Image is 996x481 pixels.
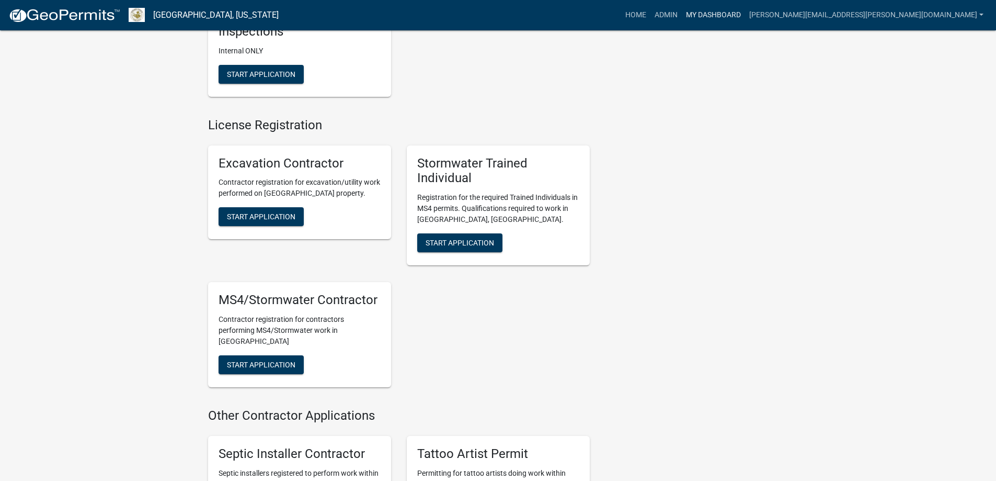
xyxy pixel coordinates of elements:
[219,314,381,347] p: Contractor registration for contractors performing MS4/Stormwater work in [GEOGRAPHIC_DATA]
[417,156,579,186] h5: Stormwater Trained Individual
[153,6,279,24] a: [GEOGRAPHIC_DATA], [US_STATE]
[219,207,304,226] button: Start Application
[219,46,381,57] p: Internal ONLY
[426,239,494,247] span: Start Application
[227,70,295,78] span: Start Application
[417,233,502,252] button: Start Application
[417,192,579,225] p: Registration for the required Trained Individuals in MS4 permits. Qualifications required to work...
[219,446,381,462] h5: Septic Installer Contractor
[650,5,682,25] a: Admin
[682,5,745,25] a: My Dashboard
[208,408,590,423] h4: Other Contractor Applications
[417,446,579,462] h5: Tattoo Artist Permit
[219,293,381,308] h5: MS4/Stormwater Contractor
[219,177,381,199] p: Contractor registration for excavation/utility work performed on [GEOGRAPHIC_DATA] property.
[621,5,650,25] a: Home
[219,65,304,84] button: Start Application
[227,360,295,368] span: Start Application
[219,355,304,374] button: Start Application
[219,156,381,171] h5: Excavation Contractor
[208,118,590,133] h4: License Registration
[227,212,295,221] span: Start Application
[745,5,988,25] a: [PERSON_NAME][EMAIL_ADDRESS][PERSON_NAME][DOMAIN_NAME]
[129,8,145,22] img: Howard County, Indiana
